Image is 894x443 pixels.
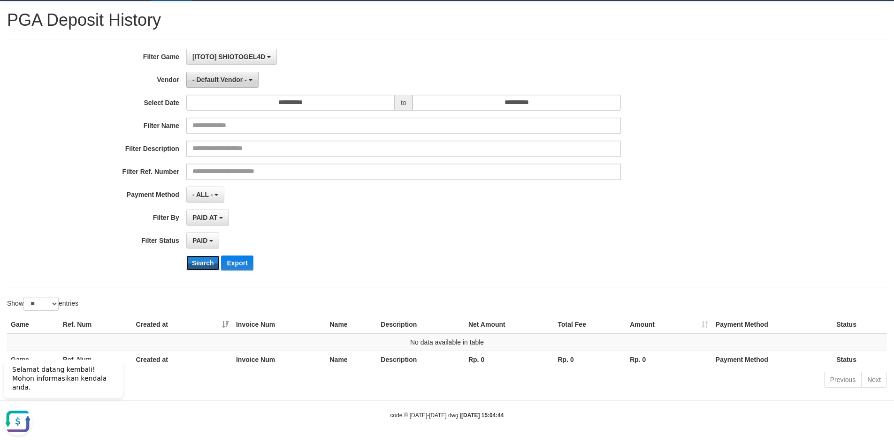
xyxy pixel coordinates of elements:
[395,95,413,111] span: to
[132,351,232,368] th: Created at
[23,297,59,311] select: Showentries
[232,316,326,333] th: Invoice Num
[712,316,833,333] th: Payment Method
[186,72,259,88] button: - Default Vendor -
[4,56,32,84] button: Open LiveChat chat widget
[221,255,253,270] button: Export
[192,237,207,244] span: PAID
[626,351,712,368] th: Rp. 0
[390,412,504,419] small: code © [DATE]-[DATE] dwg |
[132,316,232,333] th: Created at: activate to sort column ascending
[833,351,887,368] th: Status
[186,187,224,203] button: - ALL -
[192,191,213,198] span: - ALL -
[712,351,833,368] th: Payment Method
[554,316,627,333] th: Total Fee
[7,316,59,333] th: Game
[465,316,554,333] th: Net Amount
[12,15,107,40] span: Selamat datang kembali! Mohon informasikan kendala anda.
[377,351,465,368] th: Description
[7,333,887,351] td: No data available in table
[377,316,465,333] th: Description
[326,316,377,333] th: Name
[192,53,266,60] span: [ITOTO] SHIOTOGEL4D
[7,11,887,30] h1: PGA Deposit History
[626,316,712,333] th: Amount: activate to sort column ascending
[7,371,366,384] div: Showing 0 to 0 of 0 entries
[824,372,862,388] a: Previous
[833,316,887,333] th: Status
[192,76,247,83] span: - Default Vendor -
[186,233,219,248] button: PAID
[861,372,887,388] a: Next
[186,210,229,225] button: PAID AT
[326,351,377,368] th: Name
[465,351,554,368] th: Rp. 0
[186,49,277,65] button: [ITOTO] SHIOTOGEL4D
[461,412,504,419] strong: [DATE] 15:04:44
[232,351,326,368] th: Invoice Num
[7,297,78,311] label: Show entries
[186,255,220,270] button: Search
[192,214,217,221] span: PAID AT
[554,351,627,368] th: Rp. 0
[59,316,132,333] th: Ref. Num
